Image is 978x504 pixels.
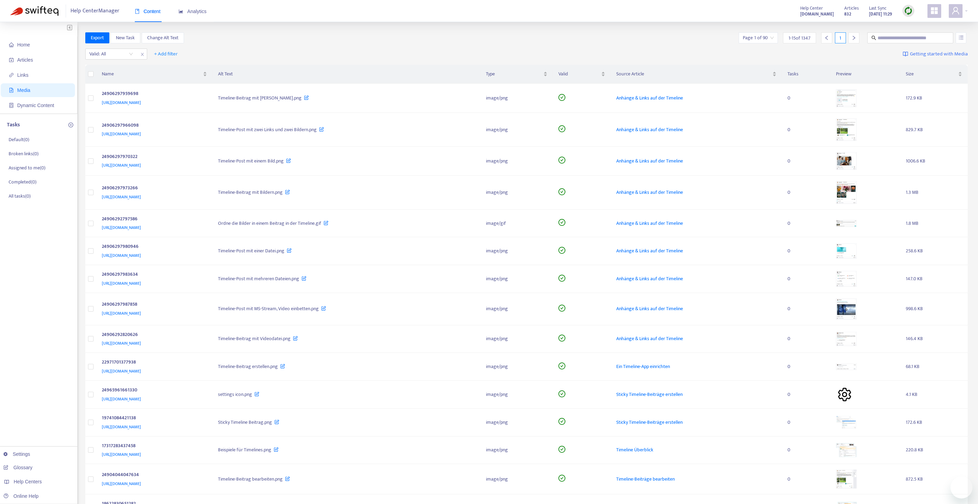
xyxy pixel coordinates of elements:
div: 0 [787,275,825,283]
span: Ordne die Bilder in einem Beitrag in der Timeline.gif [218,219,321,227]
span: check-circle [558,305,565,312]
img: media-preview [836,332,857,346]
span: Articles [17,57,33,63]
span: Content [135,9,161,14]
span: check-circle [558,275,565,282]
div: 998.6 KB [906,305,962,313]
td: image/png [480,176,553,209]
button: + Add filter [149,49,183,60]
p: Broken links ( 0 ) [9,150,39,157]
span: Anhänge & Links auf der Timeline [616,275,683,283]
span: check-circle [558,219,565,226]
button: unordered-list [956,32,966,43]
img: media-preview [836,220,857,227]
span: Sticky Timeline-Beiträge erstellen [616,418,683,426]
span: check-circle [558,94,565,101]
span: Timeline-Post mit MS-Stream, Video einbetten.png [218,305,319,313]
div: 24906297959698 [102,90,205,99]
span: Timeline-Beitrag mit Videodatei.png [218,335,291,343]
span: [URL][DOMAIN_NAME] [102,252,141,259]
span: New Task [116,34,135,42]
span: Size [906,70,957,78]
span: Timeline-Post mit einer Datei.png [218,247,284,255]
div: 68.1 KB [906,363,962,370]
span: Export [91,34,104,42]
td: image/png [480,325,553,353]
span: Timeline-Beiträge bearbeiten [616,475,675,483]
div: 24906292797586 [102,215,205,224]
div: 24904044047634 [102,471,205,480]
div: 872.5 KB [906,475,962,483]
div: 24965961661330 [102,386,205,395]
button: Change Alt Text [142,32,184,43]
div: 1.3 MB [906,189,962,196]
p: All tasks ( 0 ) [9,192,31,200]
span: check-circle [558,335,565,342]
span: [URL][DOMAIN_NAME] [102,310,141,317]
span: Valid [558,70,599,78]
span: check-circle [558,363,565,369]
span: left [824,35,829,40]
div: 1006.6 KB [906,157,962,165]
span: Sticky Timeline Beitrag.png [218,418,272,426]
a: Glossary [3,465,32,470]
div: 829.7 KB [906,126,962,134]
span: Media [17,87,30,93]
td: image/png [480,464,553,494]
span: Help Center Manager [70,4,119,18]
div: 24906297970322 [102,153,205,162]
img: media-preview [836,89,857,107]
span: Sticky Timeline-Beiträge erstellen [616,390,683,398]
img: media-preview [836,118,857,141]
span: Anhänge & Links auf der Timeline [616,126,683,134]
div: 19741084421138 [102,414,205,423]
span: Timeline Überblick [616,446,653,454]
span: Timeline-Beitrag erstellen.png [218,363,278,370]
span: [URL][DOMAIN_NAME] [102,224,141,231]
div: 24906297983634 [102,271,205,280]
p: Default ( 0 ) [9,136,29,143]
td: image/png [480,293,553,325]
span: Source Article [616,70,771,78]
img: media-preview [836,181,857,203]
span: unordered-list [959,35,964,40]
span: container [9,103,14,108]
span: user [952,7,960,15]
a: Online Help [3,493,39,499]
span: check-circle [558,390,565,397]
div: 146.4 KB [906,335,962,343]
div: 0 [787,475,825,483]
img: media-preview [836,443,857,457]
span: Anhänge & Links auf der Timeline [616,305,683,313]
p: Completed ( 0 ) [9,178,36,186]
span: Last Sync [869,4,887,12]
p: Tasks [7,121,20,129]
div: 0 [787,391,825,398]
td: image/png [480,237,553,265]
td: image/png [480,113,553,147]
div: 1 [835,32,846,43]
div: 0 [787,247,825,255]
th: Type [480,65,553,84]
span: area-chart [178,9,183,14]
a: [DOMAIN_NAME] [800,10,834,18]
td: image/png [480,437,553,464]
th: Alt Text [213,65,480,84]
img: image-link [903,51,908,57]
div: 17317283437458 [102,442,205,451]
img: media-preview [836,470,857,489]
span: [URL][DOMAIN_NAME] [102,480,141,487]
span: [URL][DOMAIN_NAME] [102,280,141,287]
div: 1.8 MB [906,220,962,227]
div: 0 [787,157,825,165]
span: 1 - 15 of 1347 [789,34,811,42]
span: book [135,9,140,14]
div: 4.1 KB [906,391,962,398]
span: check-circle [558,188,565,195]
div: 24906297987858 [102,301,205,309]
img: media-preview [836,271,857,287]
span: check-circle [558,125,565,132]
span: Ein Timeline-App einrichten [616,363,670,370]
span: account-book [9,57,14,62]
